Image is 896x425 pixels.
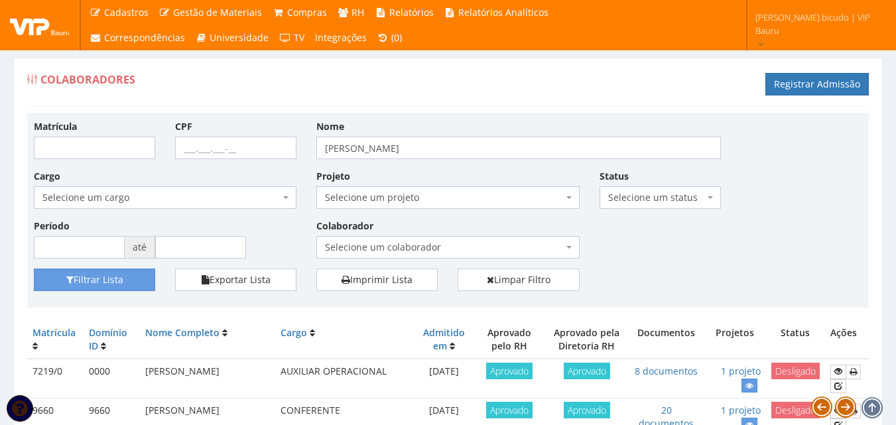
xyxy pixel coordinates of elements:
[34,269,155,291] button: Filtrar Lista
[89,326,127,352] a: Domínio ID
[84,359,140,398] td: 0000
[475,321,544,359] th: Aprovado pelo RH
[564,363,610,379] span: Aprovado
[544,321,629,359] th: Aprovado pela Diretoria RH
[458,6,548,19] span: Relatórios Analíticos
[175,269,296,291] button: Exportar Lista
[104,31,185,44] span: Correspondências
[40,72,135,87] span: Colaboradores
[771,363,820,379] span: Desligado
[42,191,280,204] span: Selecione um cargo
[352,6,364,19] span: RH
[175,137,296,159] input: ___.___.___-__
[414,359,475,398] td: [DATE]
[600,186,721,209] span: Selecione um status
[766,321,825,359] th: Status
[175,120,192,133] label: CPF
[721,404,761,416] a: 1 projeto
[294,31,304,44] span: TV
[486,402,533,418] span: Aprovado
[391,31,402,44] span: (0)
[145,326,220,339] a: Nome Completo
[315,31,367,44] span: Integrações
[564,402,610,418] span: Aprovado
[703,321,766,359] th: Projetos
[372,25,408,50] a: (0)
[608,191,704,204] span: Selecione um status
[310,25,372,50] a: Integrações
[316,219,373,233] label: Colaborador
[325,191,562,204] span: Selecione um projeto
[458,269,579,291] a: Limpar Filtro
[34,219,70,233] label: Período
[125,236,155,259] span: até
[316,170,350,183] label: Projeto
[765,73,869,95] a: Registrar Admissão
[274,25,310,50] a: TV
[281,326,307,339] a: Cargo
[389,6,434,19] span: Relatórios
[771,402,820,418] span: Desligado
[721,365,761,377] a: 1 projeto
[10,15,70,35] img: logo
[825,321,869,359] th: Ações
[316,120,344,133] label: Nome
[600,170,629,183] label: Status
[34,186,296,209] span: Selecione um cargo
[104,6,149,19] span: Cadastros
[173,6,262,19] span: Gestão de Materiais
[140,359,275,398] td: [PERSON_NAME]
[27,359,84,398] td: 7219/0
[190,25,275,50] a: Universidade
[316,186,579,209] span: Selecione um projeto
[325,241,562,254] span: Selecione um colaborador
[84,25,190,50] a: Correspondências
[34,170,60,183] label: Cargo
[316,269,438,291] a: Imprimir Lista
[755,11,879,37] span: [PERSON_NAME].bicudo | VIP Bauru
[486,363,533,379] span: Aprovado
[32,326,76,339] a: Matrícula
[316,236,579,259] span: Selecione um colaborador
[423,326,465,352] a: Admitido em
[34,120,77,133] label: Matrícula
[275,359,414,398] td: AUXILIAR OPERACIONAL
[287,6,327,19] span: Compras
[629,321,704,359] th: Documentos
[635,365,698,377] a: 8 documentos
[210,31,269,44] span: Universidade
